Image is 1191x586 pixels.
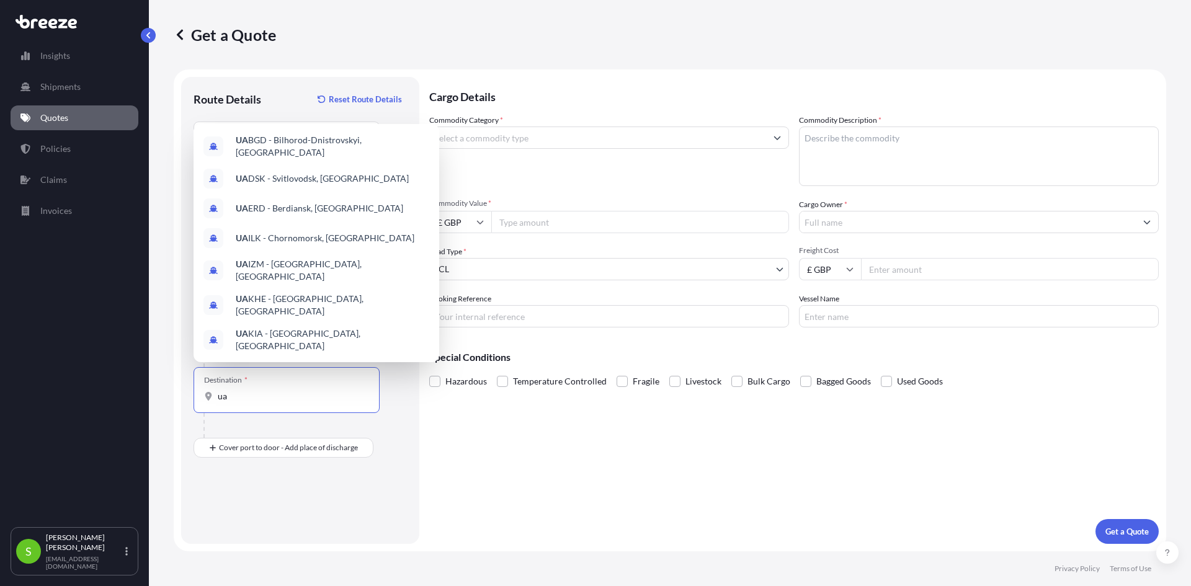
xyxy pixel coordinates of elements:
b: UA [236,203,248,213]
p: Special Conditions [429,352,1159,362]
b: UA [236,233,248,243]
p: Claims [40,174,67,186]
span: Used Goods [897,372,943,391]
span: Livestock [685,372,721,391]
span: KHE - [GEOGRAPHIC_DATA], [GEOGRAPHIC_DATA] [236,293,429,317]
span: Commodity Value [429,198,789,208]
p: Cargo Details [429,77,1159,114]
span: Freight Cost [799,246,1159,255]
span: Bagged Goods [816,372,871,391]
p: Insights [40,50,70,62]
p: [PERSON_NAME] [PERSON_NAME] [46,533,123,553]
input: Enter amount [861,258,1159,280]
span: DSK - Svitlovodsk, [GEOGRAPHIC_DATA] [236,172,409,185]
p: Shipments [40,81,81,93]
b: UA [236,293,248,304]
b: UA [236,328,248,339]
input: Type amount [491,211,789,233]
div: Show suggestions [194,124,439,362]
p: Get a Quote [1105,525,1149,538]
label: Vessel Name [799,293,839,305]
span: ERD - Berdiansk, [GEOGRAPHIC_DATA] [236,202,403,215]
span: Cover port to door - Add place of discharge [219,442,358,454]
input: Destination [218,390,364,402]
p: Route Details [194,92,261,107]
label: Commodity Description [799,114,881,127]
span: ILK - Chornomorsk, [GEOGRAPHIC_DATA] [236,232,414,244]
p: Policies [40,143,71,155]
input: Full name [800,211,1136,233]
b: UA [236,135,248,145]
span: BGD - Bilhorod-Dnistrovskyi, [GEOGRAPHIC_DATA] [236,134,429,159]
span: IZM - [GEOGRAPHIC_DATA], [GEOGRAPHIC_DATA] [236,258,429,283]
span: S [25,545,32,557]
span: Hazardous [445,372,487,391]
button: Show suggestions [766,127,788,149]
p: Terms of Use [1110,564,1151,574]
p: Quotes [40,112,68,124]
p: Get a Quote [174,25,276,45]
b: UA [236,259,248,269]
b: UA [236,173,248,184]
p: Reset Route Details [329,93,402,105]
label: Cargo Owner [799,198,847,211]
span: Fragile [633,372,659,391]
input: Your internal reference [429,305,789,327]
span: KIA - [GEOGRAPHIC_DATA], [GEOGRAPHIC_DATA] [236,327,429,352]
span: Load Type [429,246,466,258]
div: Destination [204,375,248,385]
p: Invoices [40,205,72,217]
label: Booking Reference [429,293,491,305]
span: LCL [435,263,449,275]
p: [EMAIL_ADDRESS][DOMAIN_NAME] [46,555,123,570]
p: Privacy Policy [1055,564,1100,574]
button: Show suggestions [1136,211,1158,233]
label: Commodity Category [429,114,503,127]
input: Select a commodity type [430,127,766,149]
input: Enter name [799,305,1159,327]
span: Temperature Controlled [513,372,607,391]
span: Bulk Cargo [747,372,790,391]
